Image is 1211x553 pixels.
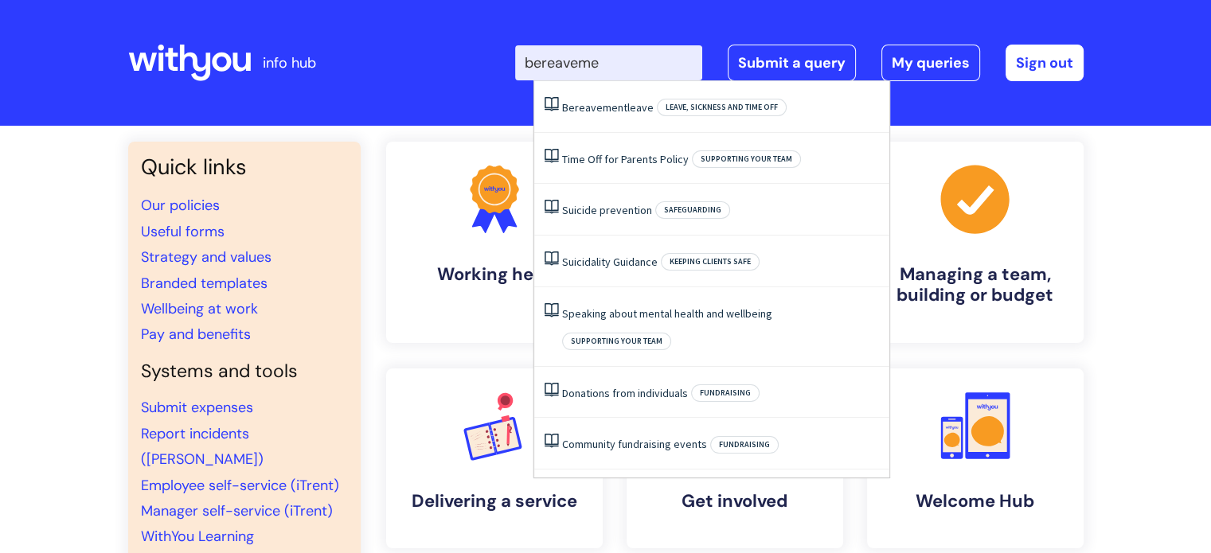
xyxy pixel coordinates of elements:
[562,306,772,321] a: Speaking about mental health and wellbeing
[562,100,627,115] span: Bereavement
[141,196,220,215] a: Our policies
[386,142,603,343] a: Working here
[661,253,760,271] span: Keeping clients safe
[399,491,590,512] h4: Delivering a service
[1006,45,1084,81] a: Sign out
[880,491,1071,512] h4: Welcome Hub
[141,154,348,180] h3: Quick links
[141,222,225,241] a: Useful forms
[399,264,590,285] h4: Working here
[263,50,316,76] p: info hub
[881,45,980,81] a: My queries
[880,264,1071,306] h4: Managing a team, building or budget
[692,150,801,168] span: Supporting your team
[655,201,730,219] span: Safeguarding
[562,333,671,350] span: Supporting your team
[562,152,689,166] a: Time Off for Parents Policy
[657,99,787,116] span: Leave, sickness and time off
[141,299,258,318] a: Wellbeing at work
[867,142,1084,343] a: Managing a team, building or budget
[562,100,654,115] a: Bereavementleave
[562,203,652,217] a: Suicide prevention
[141,398,253,417] a: Submit expenses
[867,368,1084,548] a: Welcome Hub
[710,436,779,454] span: Fundraising
[386,368,603,548] a: Delivering a service
[728,45,856,81] a: Submit a query
[141,501,333,520] a: Manager self-service (iTrent)
[141,476,339,495] a: Employee self-service (iTrent)
[141,274,268,293] a: Branded templates
[562,386,688,400] a: Donations from individuals
[141,247,271,267] a: Strategy and values
[515,45,702,80] input: Search
[141,360,348,383] h4: Systems and tools
[639,491,830,512] h4: Get involved
[141,325,251,344] a: Pay and benefits
[691,384,760,402] span: Fundraising
[141,527,254,546] a: WithYou Learning
[141,424,264,469] a: Report incidents ([PERSON_NAME])
[562,255,658,269] a: Suicidality Guidance
[562,437,707,451] a: Community fundraising events
[515,45,1084,81] div: | -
